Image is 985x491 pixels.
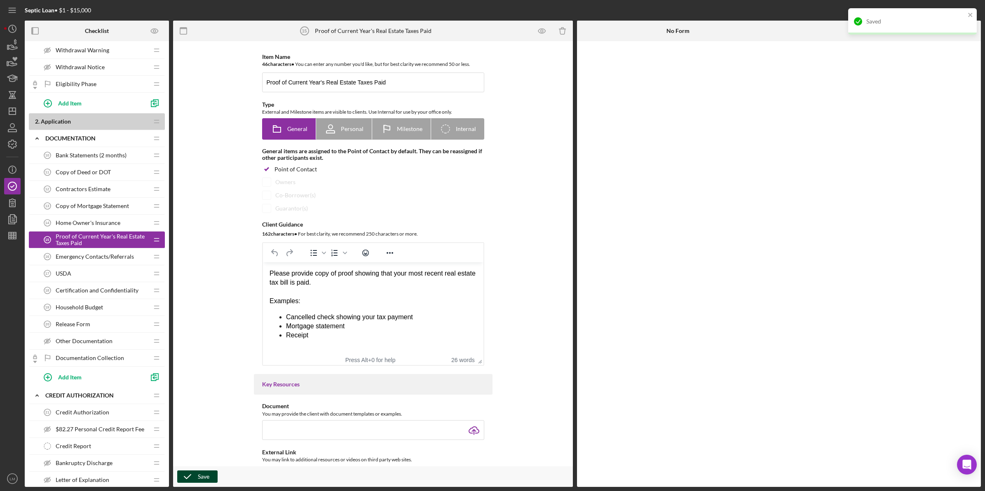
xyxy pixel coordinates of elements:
div: Owners [275,179,295,185]
tspan: 14 [45,221,49,225]
span: $82.27 Personal Credit Report Fee [56,426,144,433]
span: Milestone [397,126,422,132]
div: You may link to additional resources or videos on third party web sites. [262,456,484,464]
span: Home Owner's Insurance [56,220,120,226]
span: Application [41,118,71,125]
tspan: 19 [45,305,49,309]
div: Guarantor(s) [275,205,308,212]
tspan: 10 [45,153,49,157]
tspan: 20 [45,322,49,326]
span: Letter of Explanation [56,477,109,483]
tspan: 15 [302,28,307,33]
div: Bullet list [306,247,327,259]
div: Co-Borrower(s) [275,192,316,199]
span: Withdrawal Warning [56,47,109,54]
div: You can enter any number you'd like, but for best clarity we recommend 50 or less. [262,60,484,68]
span: Household Budget [56,304,103,311]
div: External Link [262,449,484,456]
div: • $1 - $15,000 [25,7,91,14]
tspan: 13 [45,204,49,208]
span: Contractors Estimate [56,186,110,192]
button: Add Item [37,95,144,111]
div: For best clarity, we recommend 250 characters or more. [262,230,484,238]
tspan: 17 [45,271,49,276]
div: Numbered list [327,247,348,259]
div: Item Name [262,54,484,60]
tspan: 15 [45,238,49,242]
text: LM [9,477,15,481]
body: Rich Text Area. Press ALT-0 for help. [7,7,214,16]
span: Documentation Collection [56,355,124,361]
tspan: 12 [45,187,49,191]
span: Copy of Mortgage Statement [56,203,129,209]
div: Documentation [45,135,148,142]
div: Document [262,403,484,409]
span: Personal [341,126,364,132]
div: Key Resources [262,381,484,388]
b: 46 character s • [262,61,294,67]
span: USDA [56,270,71,277]
button: Undo [268,247,282,259]
tspan: 11 [45,170,49,174]
div: General items are assigned to the Point of Contact by default. They can be reassigned if other pa... [262,148,484,161]
span: General [287,126,307,132]
b: Checklist [85,28,109,34]
div: Press Alt+0 for help [335,357,405,363]
div: Press the Up and Down arrow keys to resize the editor. [475,355,483,365]
button: LM [4,470,21,487]
button: Emojis [358,247,372,259]
span: Credit Authorization [56,409,109,416]
span: Internal [456,126,476,132]
div: Point of Contact [274,166,317,173]
button: Save [177,470,218,483]
b: Septic Loan [25,7,54,14]
span: Certification and Confidentiality [56,287,138,294]
span: Copy of Deed or DOT [56,169,111,175]
iframe: Rich Text Area [263,262,483,355]
span: Withdrawal Notice [56,64,105,70]
div: Type [262,101,484,108]
button: Redo [282,247,296,259]
div: Save [198,470,209,483]
span: Release Form [56,321,90,327]
button: Preview as [145,22,164,40]
div: Client Guidance [262,221,484,228]
tspan: 18 [45,288,49,292]
span: Bank Statements (2 months) [56,152,127,159]
span: Emergency Contacts/Referrals [56,253,134,260]
button: close [968,12,973,19]
span: Proof of Current Year's Real Estate Taxes Paid [56,233,148,246]
tspan: 21 [45,410,49,414]
span: Other Documentation [56,338,113,344]
div: External and Milestone items are visible to clients. Use Internal for use by your office only. [262,108,484,116]
div: Proof of Current Year's Real Estate Taxes Paid [315,28,432,34]
div: Add Item [58,95,82,111]
b: No Form [666,28,689,34]
div: You may provide the client with document templates or examples. [262,410,484,418]
button: Add Item [37,369,144,385]
div: Saved [866,18,965,25]
span: 2 . [35,118,40,125]
span: Eligibility Phase [56,81,96,87]
div: Open Intercom Messenger [957,455,977,475]
span: Bankruptcy Discharge [56,460,113,466]
div: CREDIT AUTHORIZATION [45,392,148,399]
b: 162 character s • [262,231,297,237]
div: Add Item [58,369,82,385]
button: 26 words [451,357,475,363]
span: Credit Report [56,443,91,449]
tspan: 16 [45,255,49,259]
button: Reveal or hide additional toolbar items [382,247,396,259]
